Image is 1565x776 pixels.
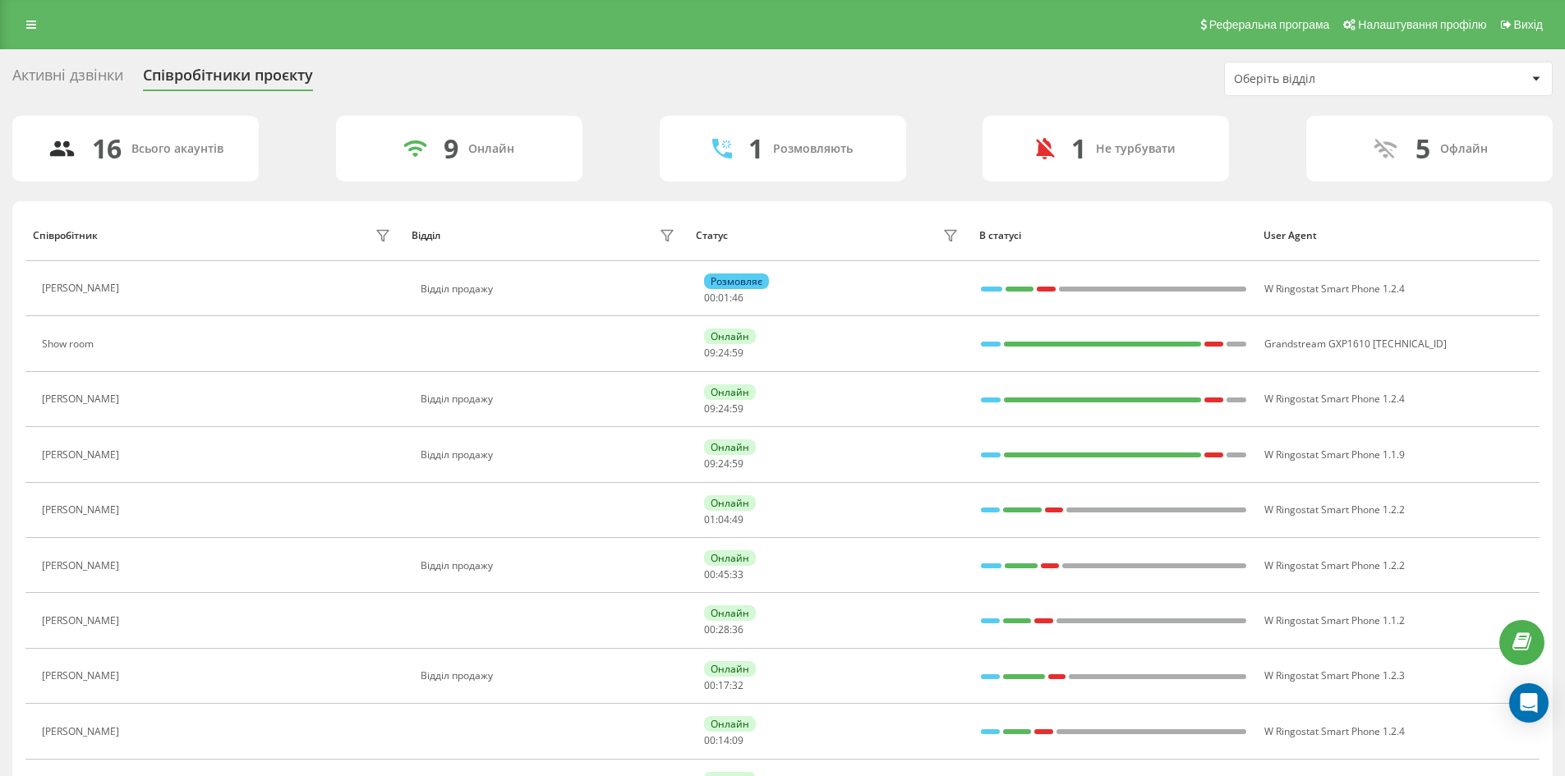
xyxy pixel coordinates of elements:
[42,615,123,627] div: [PERSON_NAME]
[1264,448,1405,461] span: W Ringostat Smart Phone 1.1.9
[704,514,743,526] div: : :
[33,230,98,241] div: Співробітник
[1264,503,1405,517] span: W Ringostat Smart Phone 1.2.2
[704,291,716,305] span: 00
[412,230,440,241] div: Відділ
[704,567,716,581] span: 00
[42,393,123,405] div: [PERSON_NAME]
[421,393,679,405] div: Відділ продажу
[704,716,756,732] div: Онлайн
[42,504,123,516] div: [PERSON_NAME]
[704,273,769,289] div: Розмовляє
[704,569,743,581] div: : :
[704,550,756,566] div: Онлайн
[444,133,458,164] div: 9
[704,402,716,416] span: 09
[421,283,679,295] div: Відділ продажу
[42,282,123,294] div: [PERSON_NAME]
[704,661,756,677] div: Онлайн
[773,142,853,156] div: Розмовляють
[1234,72,1430,86] div: Оберіть відділ
[1264,230,1532,241] div: User Agent
[718,678,730,692] span: 17
[42,560,123,572] div: [PERSON_NAME]
[421,560,679,572] div: Відділ продажу
[1358,18,1486,31] span: Налаштування профілю
[718,346,730,360] span: 24
[1264,558,1405,572] span: W Ringostat Smart Phone 1.2.2
[1264,337,1447,351] span: Grandstream GXP1610 [TECHNICAL_ID]
[1096,142,1176,156] div: Не турбувати
[12,67,123,92] div: Активні дзвінки
[704,346,716,360] span: 09
[718,567,730,581] span: 45
[1264,613,1405,627] span: W Ringostat Smart Phone 1.1.2
[704,678,716,692] span: 00
[1415,133,1430,164] div: 5
[704,384,756,400] div: Онлайн
[696,230,728,241] div: Статус
[718,402,730,416] span: 24
[732,291,743,305] span: 46
[704,680,743,691] div: : :
[704,512,716,526] span: 01
[718,512,730,526] span: 04
[732,346,743,360] span: 59
[42,449,123,461] div: [PERSON_NAME]
[1264,282,1405,296] span: W Ringostat Smart Phone 1.2.4
[1209,18,1330,31] span: Реферальна програма
[704,622,716,636] span: 00
[1509,683,1549,723] div: Open Intercom Messenger
[704,347,743,359] div: : :
[704,495,756,511] div: Онлайн
[979,230,1248,241] div: В статусі
[421,670,679,682] div: Відділ продажу
[42,726,123,737] div: [PERSON_NAME]
[718,622,730,636] span: 28
[704,624,743,636] div: : :
[718,291,730,305] span: 01
[732,512,743,526] span: 49
[748,133,763,164] div: 1
[1264,392,1405,406] span: W Ringostat Smart Phone 1.2.4
[732,733,743,747] span: 09
[704,733,716,747] span: 00
[143,67,313,92] div: Співробітники проєкту
[1264,668,1405,682] span: W Ringostat Smart Phone 1.2.3
[732,457,743,471] span: 59
[704,403,743,415] div: : :
[42,670,123,682] div: [PERSON_NAME]
[732,402,743,416] span: 59
[704,328,756,344] div: Онлайн
[1264,724,1405,738] span: W Ringostat Smart Phone 1.2.4
[718,733,730,747] span: 14
[704,735,743,746] div: : :
[704,439,756,455] div: Онлайн
[1514,18,1543,31] span: Вихід
[704,605,756,621] div: Онлайн
[42,338,98,350] div: Show room
[704,292,743,304] div: : :
[92,133,122,164] div: 16
[131,142,223,156] div: Всього акаунтів
[704,457,716,471] span: 09
[732,567,743,581] span: 33
[732,678,743,692] span: 32
[1071,133,1086,164] div: 1
[718,457,730,471] span: 24
[421,449,679,461] div: Відділ продажу
[468,142,514,156] div: Онлайн
[704,458,743,470] div: : :
[732,622,743,636] span: 36
[1440,142,1488,156] div: Офлайн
